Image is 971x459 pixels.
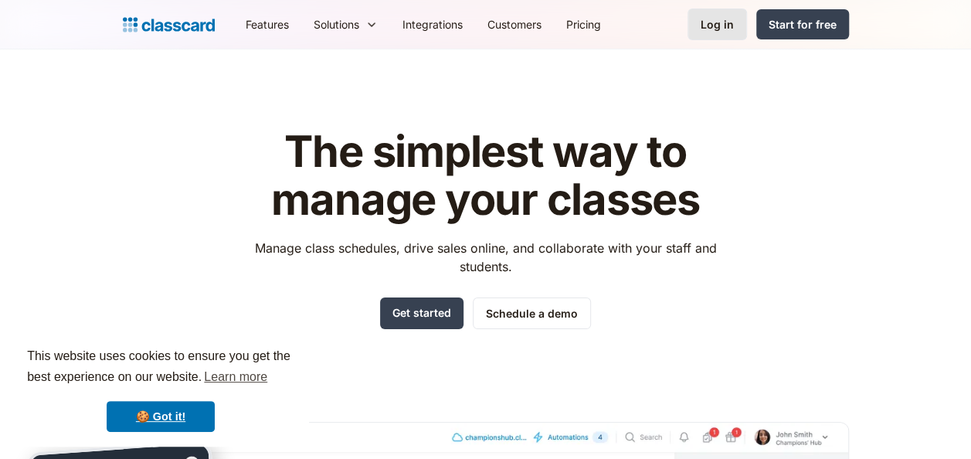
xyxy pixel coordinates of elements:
[390,7,475,42] a: Integrations
[240,128,731,223] h1: The simplest way to manage your classes
[301,7,390,42] div: Solutions
[202,365,270,389] a: learn more about cookies
[380,297,463,329] a: Get started
[123,14,215,36] a: home
[240,239,731,276] p: Manage class schedules, drive sales online, and collaborate with your staff and students.
[475,7,554,42] a: Customers
[769,16,837,32] div: Start for free
[554,7,613,42] a: Pricing
[107,401,215,432] a: dismiss cookie message
[233,7,301,42] a: Features
[27,347,294,389] span: This website uses cookies to ensure you get the best experience on our website.
[314,16,359,32] div: Solutions
[12,332,309,447] div: cookieconsent
[473,297,591,329] a: Schedule a demo
[688,8,747,40] a: Log in
[701,16,734,32] div: Log in
[756,9,849,39] a: Start for free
